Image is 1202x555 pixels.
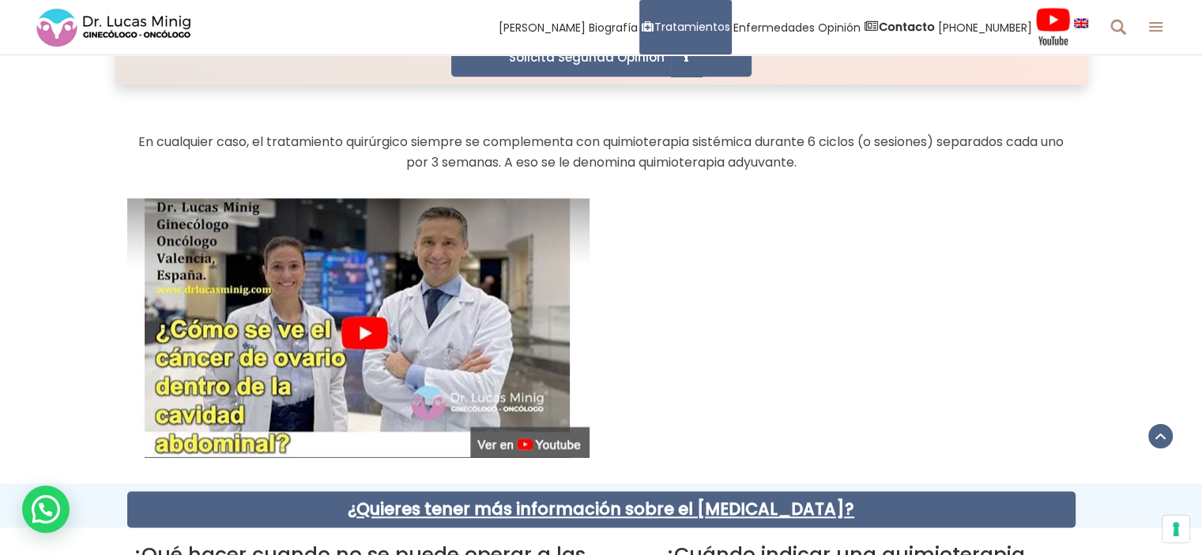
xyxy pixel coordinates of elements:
span: Biografía [589,18,638,36]
span: [PERSON_NAME] [499,18,586,36]
span: Enfermedades [733,18,815,36]
a: Solicita Segunda Opinión [451,39,752,77]
span: [PHONE_NUMBER] [938,18,1032,36]
span: Solicita Segunda Opinión [501,51,668,63]
iframe: Consenso Cáncer de ovario en España. Dr. Lucas Minig Ginecólogo Oncólogo en Valencia, España. [613,198,1076,458]
strong: Contacto [879,19,935,35]
span: Tratamientos [654,18,730,36]
p: En cualquier caso, el tratamiento quirúrgico siempre se complementa con quimioterapia sistémica d... [127,132,1076,173]
a: ¿Quieres tener más información sobre el [MEDICAL_DATA]? [348,497,854,520]
button: Sus preferencias de consentimiento para tecnologías de seguimiento [1162,516,1189,542]
span: Opinión [818,18,861,36]
img: Videos Youtube Ginecología [1035,7,1071,47]
img: language english [1074,18,1088,28]
img: ¿Cómo se ve el cáncer de ovario dentro de la cavidad abdominal? Dr. Lucas Minig [127,198,590,458]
